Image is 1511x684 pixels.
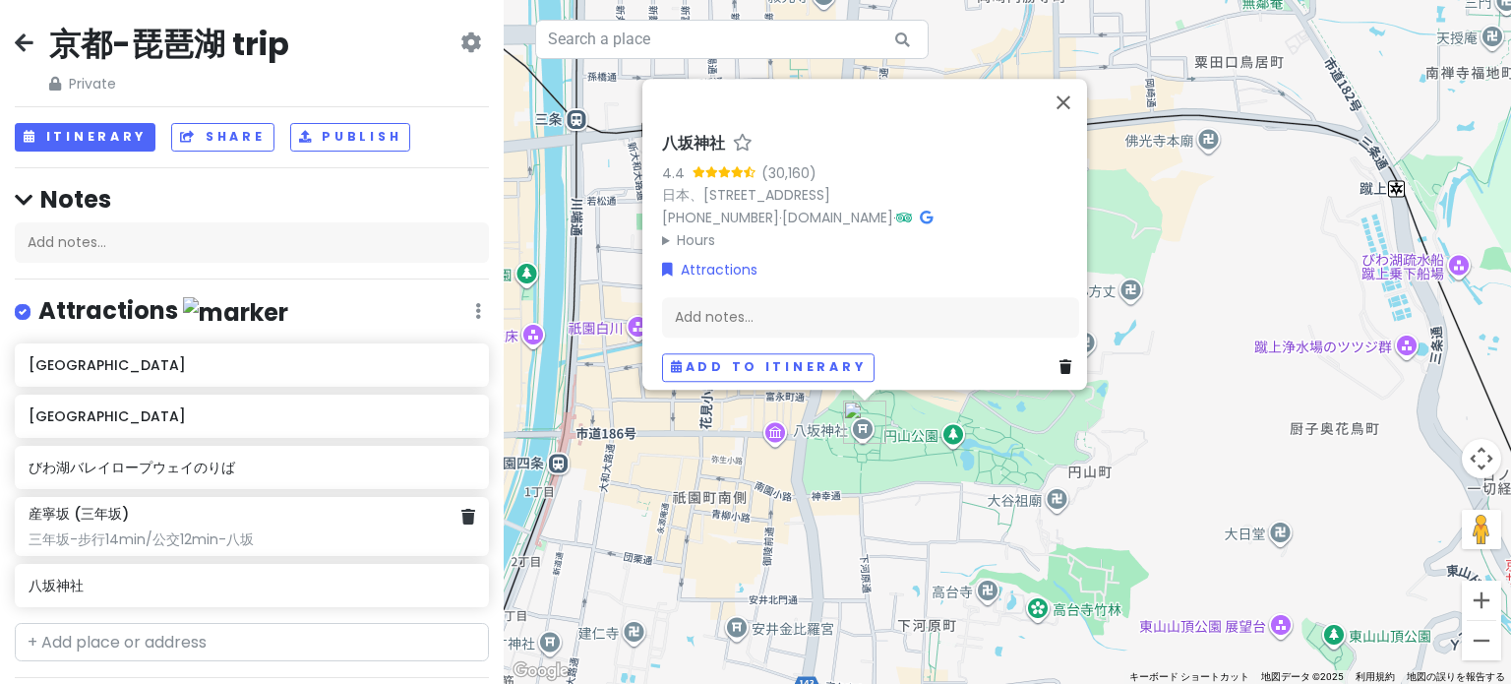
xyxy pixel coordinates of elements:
span: 地図データ ©2025 [1261,671,1344,682]
button: ズームアウト [1462,621,1501,660]
button: Itinerary [15,123,155,152]
h6: [GEOGRAPHIC_DATA] [29,356,474,374]
button: Add to itinerary [662,353,875,382]
button: Publish [290,123,411,152]
div: (30,160) [761,162,816,184]
a: Delete place [461,506,475,529]
input: + Add place or address [15,623,489,662]
i: Tripadvisor [896,211,912,224]
div: · · [662,134,1079,251]
a: Star place [733,134,753,155]
h4: Notes [15,184,489,215]
a: Attractions [662,259,757,280]
a: 地図の誤りを報告する [1407,671,1505,682]
button: Share [171,123,273,152]
h6: 産寧坂 (三年坂) [29,505,129,523]
h4: Attractions [38,295,288,328]
img: Google [509,658,574,684]
div: 三年坂-步行14min/公交12min-八坂 [29,530,474,548]
div: 4.4 [662,162,693,184]
button: 地図のカメラ コントロール [1462,439,1501,478]
div: Add notes... [662,296,1079,338]
span: Private [49,73,289,94]
button: 閉じる [1040,79,1087,126]
h6: びわ湖バレイロープウェイのりば [29,459,474,476]
button: ズームイン [1462,581,1501,620]
div: Add notes... [15,222,489,264]
img: marker [183,297,288,328]
div: 八坂神社 [843,401,886,444]
h2: 京都-琵琶湖 trip [49,24,289,65]
a: 日本、[STREET_ADDRESS] [662,185,830,205]
summary: Hours [662,229,1079,251]
button: 地図上にペグマンをドロップして、ストリートビューを開きます [1462,510,1501,549]
a: 利用規約（新しいタブで開きます） [1356,671,1395,682]
a: [DOMAIN_NAME] [782,208,893,227]
h6: 八坂神社 [662,134,725,155]
h6: [GEOGRAPHIC_DATA] [29,407,474,425]
i: Google Maps [920,211,933,224]
button: キーボード ショートカット [1129,670,1249,684]
a: [PHONE_NUMBER] [662,208,779,227]
a: Google マップでこの地域を開きます（新しいウィンドウが開きます） [509,658,574,684]
h6: 八坂神社 [29,577,474,594]
input: Search a place [535,20,929,59]
a: Delete place [1059,356,1079,378]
